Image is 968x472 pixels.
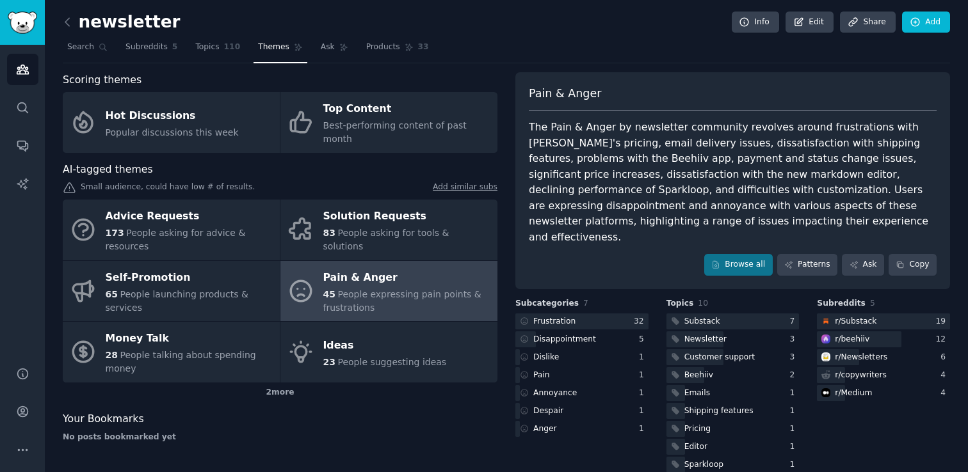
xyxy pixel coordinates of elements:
span: Best-performing content of past month [323,120,467,144]
div: 1 [790,423,800,435]
div: Despair [533,405,563,417]
div: Solution Requests [323,207,491,227]
span: Topics [195,42,219,53]
span: People talking about spending money [106,350,256,374]
a: Patterns [777,254,837,276]
div: 6 [940,352,950,363]
div: Editor [684,441,707,453]
span: 28 [106,350,118,360]
a: Subreddits5 [121,37,182,63]
div: 1 [639,388,649,399]
div: r/ beehiiv [835,334,869,345]
div: Shipping features [684,405,754,417]
a: Beehiiv2 [666,367,800,383]
div: Ideas [323,335,447,356]
div: 1 [639,352,649,363]
div: r/ Newsletters [835,352,887,363]
a: Themes [254,37,307,63]
a: Self-Promotion65People launching products & services [63,261,280,322]
a: Pricing1 [666,421,800,437]
a: Browse all [704,254,773,276]
span: People launching products & services [106,289,248,313]
div: 1 [639,370,649,381]
span: 110 [224,42,241,53]
h2: newsletter [63,12,181,33]
a: Substackr/Substack19 [817,313,950,329]
span: 33 [418,42,429,53]
a: Substack7 [666,313,800,329]
a: Ask [842,254,884,276]
span: 5 [172,42,178,53]
span: 45 [323,289,335,299]
div: Pain & Anger [323,267,491,288]
div: 1 [639,423,649,435]
a: Add [902,12,950,33]
div: Emails [684,388,710,399]
a: Emails1 [666,385,800,401]
a: Newsletter3 [666,331,800,347]
div: Annoyance [533,388,577,399]
span: Pain & Anger [529,86,601,102]
div: 3 [790,352,800,363]
a: Mediumr/Medium4 [817,385,950,401]
a: Solution Requests83People asking for tools & solutions [280,200,497,260]
a: Frustration32 [515,313,649,329]
a: Topics110 [191,37,245,63]
div: 5 [639,334,649,345]
a: Ideas23People suggesting ideas [280,322,497,382]
span: 23 [323,357,335,367]
div: Pain [533,370,550,381]
div: 1 [790,459,800,471]
span: Subreddits [125,42,168,53]
div: 4 [940,370,950,381]
div: Money Talk [106,329,273,349]
a: Anger1 [515,421,649,437]
div: Anger [533,423,557,435]
span: 7 [583,299,588,308]
div: Advice Requests [106,207,273,227]
a: Share [840,12,895,33]
a: Add similar subs [433,182,497,195]
span: 173 [106,228,124,238]
div: Pricing [684,423,711,435]
div: r/ Medium [835,388,872,399]
div: r/ copywriters [835,370,887,381]
div: 19 [935,316,950,327]
div: 1 [790,388,800,399]
span: Themes [258,42,289,53]
div: Substack [684,316,720,327]
div: 2 more [63,382,497,403]
span: Search [67,42,94,53]
img: beehiiv [821,334,830,343]
img: Substack [821,317,830,326]
div: 4 [940,388,950,399]
div: 3 [790,334,800,345]
a: r/copywriters4 [817,367,950,383]
div: Newsletter [684,334,727,345]
div: Sparkloop [684,459,723,471]
span: People expressing pain points & frustrations [323,289,481,313]
span: Ask [321,42,335,53]
a: Advice Requests173People asking for advice & resources [63,200,280,260]
div: 32 [634,316,649,327]
a: Money Talk28People talking about spending money [63,322,280,382]
a: Newslettersr/Newsletters6 [817,349,950,365]
div: r/ Substack [835,316,876,327]
div: Disappointment [533,334,596,345]
a: Top ContentBest-performing content of past month [280,92,497,153]
a: Edit [786,12,834,33]
div: Hot Discussions [106,106,239,126]
div: 1 [790,405,800,417]
span: People asking for tools & solutions [323,228,449,251]
span: Topics [666,298,694,310]
img: Newsletters [821,352,830,361]
div: 2 [790,370,800,381]
a: Info [732,12,779,33]
span: 65 [106,289,118,299]
img: GummySearch logo [8,12,37,34]
div: Beehiiv [684,370,713,381]
a: Hot DiscussionsPopular discussions this week [63,92,280,153]
a: Pain1 [515,367,649,383]
div: No posts bookmarked yet [63,432,497,443]
a: Despair1 [515,403,649,419]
